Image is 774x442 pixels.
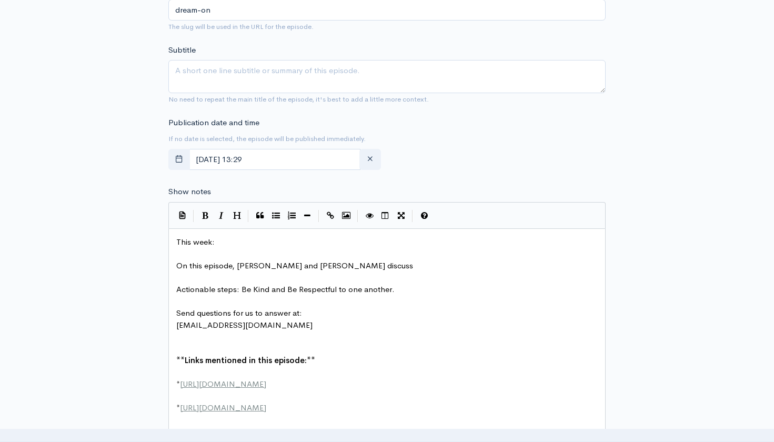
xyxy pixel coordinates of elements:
label: Subtitle [168,44,196,56]
button: Insert Image [338,208,354,224]
span: [URL][DOMAIN_NAME] [180,379,266,389]
button: Toggle Fullscreen [393,208,409,224]
button: Insert Show Notes Template [174,207,190,223]
button: Insert Horizontal Line [299,208,315,224]
button: Create Link [323,208,338,224]
span: On this episode, [PERSON_NAME] and [PERSON_NAME] discuss [176,260,413,270]
span: This week: [176,237,215,247]
button: Quote [252,208,268,224]
button: Toggle Side by Side [377,208,393,224]
span: [EMAIL_ADDRESS][DOMAIN_NAME] [176,320,313,330]
button: Generic List [268,208,284,224]
i: | [318,210,319,222]
span: [URL][DOMAIN_NAME] [180,403,266,413]
small: The slug will be used in the URL for the episode. [168,22,314,31]
span: Check out these resources as well: [176,426,300,436]
button: Bold [197,208,213,224]
label: Publication date and time [168,117,259,129]
i: | [357,210,358,222]
span: Send questions for us to answer at: [176,308,302,318]
span: Actionable steps: Be Kind and Be Respectful to one another. [176,284,395,294]
i: | [193,210,194,222]
i: | [412,210,413,222]
small: No need to repeat the main title of the episode, it's best to add a little more context. [168,95,429,104]
button: Toggle Preview [361,208,377,224]
button: Heading [229,208,245,224]
button: Numbered List [284,208,299,224]
small: If no date is selected, the episode will be published immediately. [168,134,366,143]
button: Markdown Guide [416,208,432,224]
button: toggle [168,149,190,170]
label: Show notes [168,186,211,198]
button: Italic [213,208,229,224]
i: | [248,210,249,222]
span: Links mentioned in this episode: [185,355,307,365]
button: clear [359,149,381,170]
